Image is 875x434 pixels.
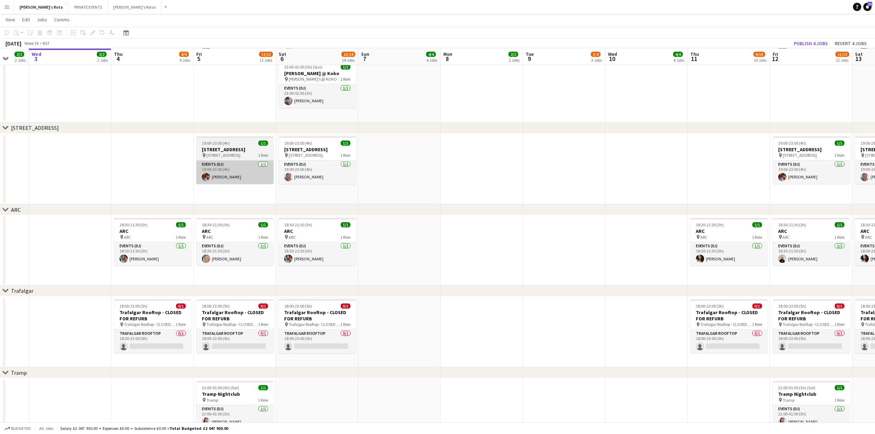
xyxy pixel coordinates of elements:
span: All jobs [38,426,54,431]
span: Comms [54,17,70,23]
a: 32 [863,3,872,11]
a: Comms [51,15,72,24]
button: Publish 4 jobs [791,39,831,48]
button: [PERSON_NAME]'s Rota [14,0,69,14]
div: [DATE] [6,40,21,47]
a: Jobs [34,15,50,24]
a: Edit [19,15,33,24]
span: View [6,17,15,23]
span: 32 [867,2,872,6]
button: Revert 4 jobs [832,39,869,48]
span: Edit [22,17,30,23]
div: ARC [11,206,21,213]
div: BST [43,41,50,46]
span: Total Budgeted £2 047 930.00 [169,426,228,431]
span: Budgeted [11,426,31,431]
button: [PERSON_NAME]'s Rotas [108,0,162,14]
span: Jobs [37,17,47,23]
div: Tramp [11,369,27,376]
div: Salary £2 047 930.00 + Expenses £0.00 + Subsistence £0.00 = [60,426,228,431]
a: View [3,15,18,24]
div: Trafalgar [11,287,33,294]
button: Budgeted [3,425,32,432]
div: [STREET_ADDRESS] [11,124,59,131]
button: PRIVATE EVENTS [69,0,108,14]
